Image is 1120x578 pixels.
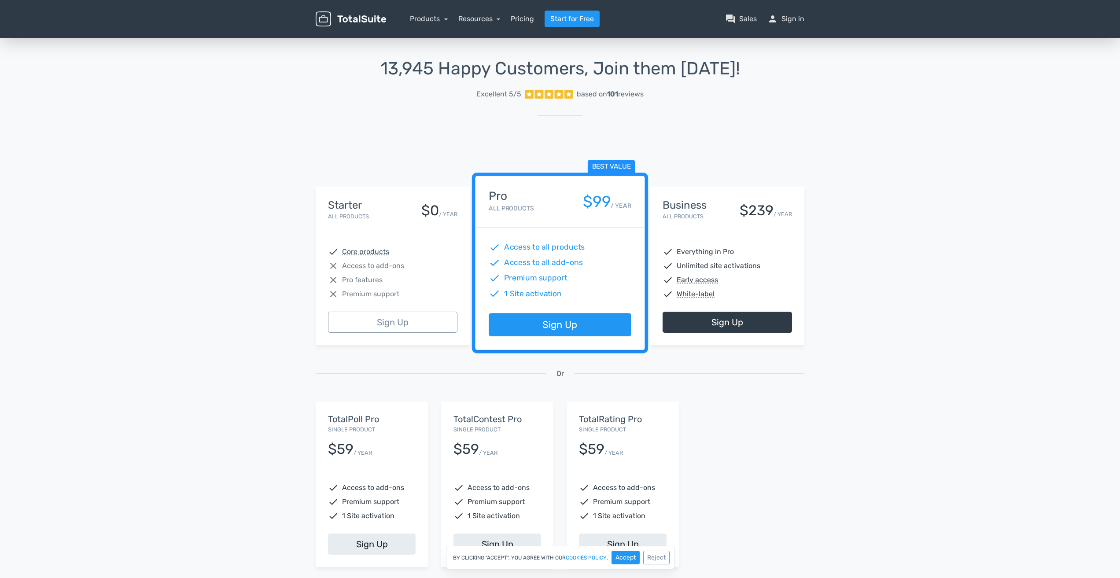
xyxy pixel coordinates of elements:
span: check [579,497,589,507]
span: check [489,257,500,269]
a: Resources [458,15,501,23]
a: personSign in [767,14,804,24]
a: Sign Up [663,312,792,333]
abbr: Early access [677,275,718,285]
span: check [663,247,673,257]
a: Pricing [511,14,534,24]
h4: Starter [328,199,369,211]
a: Start for Free [545,11,600,27]
div: $0 [421,203,439,218]
small: All Products [328,213,369,220]
small: Single Product [453,426,501,433]
div: $59 [453,442,479,457]
div: $59 [579,442,604,457]
span: check [489,288,500,299]
span: close [328,261,339,271]
h4: Pro [489,190,534,202]
a: Sign Up [328,312,457,333]
span: Best value [588,160,635,174]
span: check [489,242,500,253]
span: Premium support [593,497,650,507]
small: All Products [489,205,534,212]
span: Access to all products [505,242,585,253]
span: check [328,247,339,257]
a: cookies policy [566,555,607,560]
small: / YEAR [354,449,372,457]
span: Or [556,368,564,379]
div: By clicking "Accept", you agree with our . [446,546,674,569]
img: TotalSuite for WordPress [316,11,386,27]
button: Reject [643,551,670,564]
span: check [489,272,500,284]
abbr: Core products [342,247,389,257]
strong: 101 [607,90,618,98]
span: check [328,497,339,507]
span: close [328,289,339,299]
small: / YEAR [439,210,457,218]
h5: TotalPoll Pro [328,414,416,424]
small: All Products [663,213,704,220]
span: Access to add-ons [342,261,404,271]
abbr: White-label [677,289,715,299]
span: Access to all add-ons [505,257,583,269]
span: check [663,261,673,271]
span: check [453,511,464,521]
span: 1 Site activation [505,288,562,299]
span: Access to add-ons [468,482,530,493]
small: / YEAR [604,449,623,457]
small: / YEAR [774,210,792,218]
small: / YEAR [611,201,631,210]
span: person [767,14,778,24]
span: Access to add-ons [342,482,404,493]
span: Unlimited site activations [677,261,760,271]
span: check [579,482,589,493]
span: check [328,511,339,521]
small: Single Product [328,426,375,433]
span: Premium support [342,497,399,507]
a: Sign Up [579,534,667,555]
span: 1 Site activation [468,511,520,521]
a: Sign Up [453,534,541,555]
a: question_answerSales [725,14,757,24]
span: Everything in Pro [677,247,734,257]
span: Premium support [505,272,567,284]
div: based on reviews [577,89,644,99]
span: check [453,497,464,507]
span: check [663,289,673,299]
h4: Business [663,199,707,211]
span: Premium support [342,289,399,299]
span: check [328,482,339,493]
span: question_answer [725,14,736,24]
div: $239 [740,203,774,218]
a: Products [410,15,448,23]
span: Excellent 5/5 [476,89,521,99]
small: Single Product [579,426,626,433]
div: $99 [583,193,611,210]
span: 1 Site activation [593,511,645,521]
span: Premium support [468,497,525,507]
a: Sign Up [328,534,416,555]
span: check [579,511,589,521]
span: check [453,482,464,493]
button: Accept [612,551,640,564]
h1: 13,945 Happy Customers, Join them [DATE]! [316,59,804,78]
span: Pro features [342,275,383,285]
span: close [328,275,339,285]
a: Excellent 5/5 based on101reviews [316,85,804,103]
div: $59 [328,442,354,457]
a: Sign Up [489,313,631,337]
small: / YEAR [479,449,497,457]
span: check [663,275,673,285]
span: 1 Site activation [342,511,394,521]
h5: TotalRating Pro [579,414,667,424]
h5: TotalContest Pro [453,414,541,424]
span: Access to add-ons [593,482,655,493]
